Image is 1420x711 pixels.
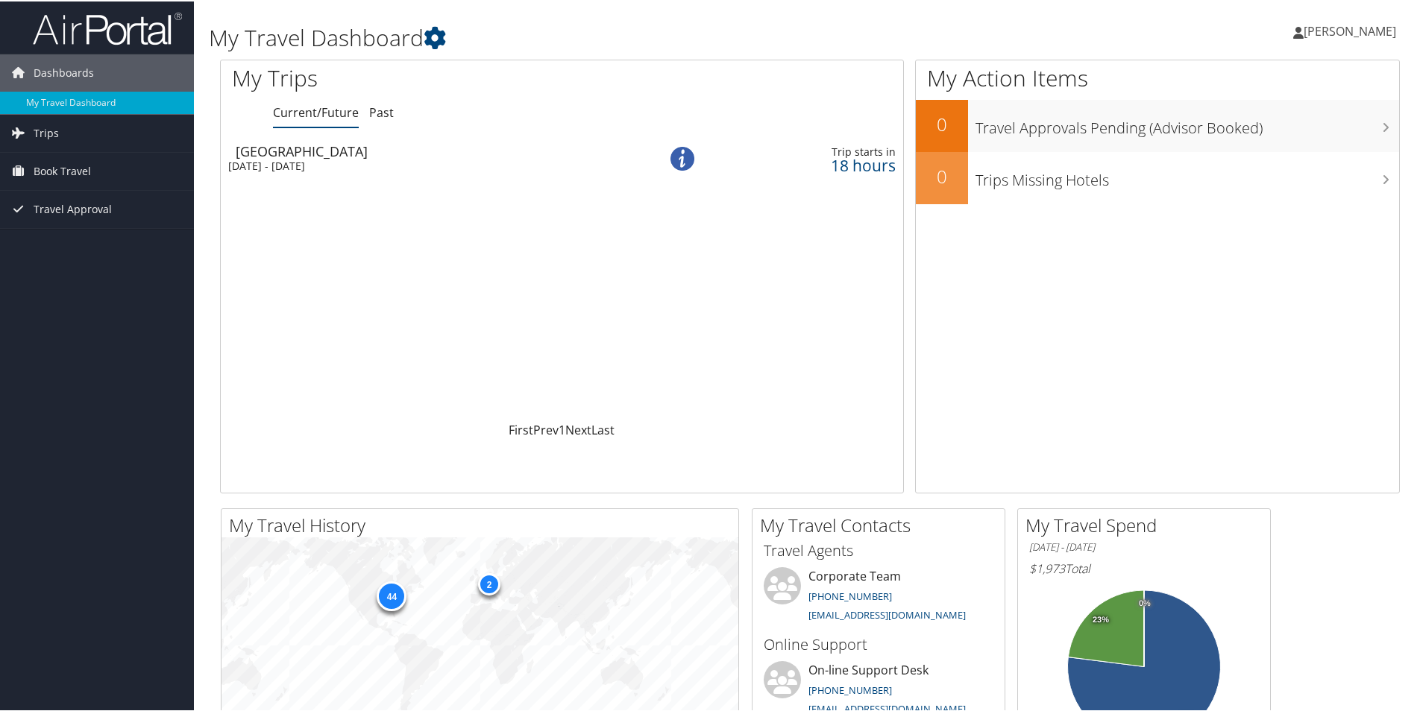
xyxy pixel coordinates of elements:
h2: 0 [916,110,968,136]
a: 0Travel Approvals Pending (Advisor Booked) [916,98,1399,151]
h3: Online Support [764,633,993,654]
h3: Travel Agents [764,539,993,560]
a: Prev [533,420,559,437]
img: airportal-logo.png [33,10,182,45]
a: [PHONE_NUMBER] [808,588,892,601]
a: [EMAIL_ADDRESS][DOMAIN_NAME] [808,607,966,620]
span: $1,973 [1029,559,1065,575]
tspan: 23% [1093,614,1109,623]
h1: My Travel Dashboard [209,21,1011,52]
div: Trip starts in [738,144,896,157]
h2: My Travel Spend [1025,511,1270,537]
img: alert-flat-solid-info.png [670,145,694,169]
span: Travel Approval [34,189,112,227]
li: Corporate Team [756,566,1001,627]
a: Next [565,420,591,437]
h2: My Travel History [229,511,738,537]
div: [GEOGRAPHIC_DATA] [236,143,626,157]
a: Past [369,103,394,119]
tspan: 0% [1139,598,1151,607]
h2: 0 [916,162,968,188]
div: 18 hours [738,157,896,171]
a: 1 [559,420,565,437]
a: 0Trips Missing Hotels [916,151,1399,203]
div: 44 [377,579,406,609]
h2: My Travel Contacts [760,511,1005,537]
div: [DATE] - [DATE] [228,158,618,171]
span: Dashboards [34,53,94,90]
a: [PHONE_NUMBER] [808,682,892,695]
h1: My Trips [232,61,608,92]
h3: Travel Approvals Pending (Advisor Booked) [976,109,1399,137]
span: [PERSON_NAME] [1304,22,1396,38]
span: Trips [34,113,59,151]
h3: Trips Missing Hotels [976,161,1399,189]
h1: My Action Items [916,61,1399,92]
a: First [509,420,533,437]
div: 2 [478,571,500,593]
span: Book Travel [34,151,91,189]
a: Current/Future [273,103,359,119]
h6: [DATE] - [DATE] [1029,539,1259,553]
a: [PERSON_NAME] [1293,7,1411,52]
h6: Total [1029,559,1259,575]
a: Last [591,420,615,437]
